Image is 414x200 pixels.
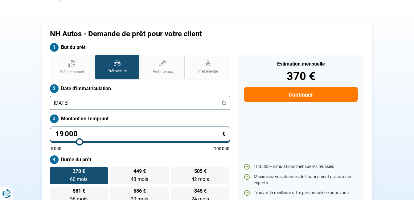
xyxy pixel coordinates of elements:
label: Durée du prêt [50,155,230,164]
span: 449 € [133,169,146,174]
span: 60 mois [70,176,88,182]
span: 845 € [194,189,207,194]
button: Continuer [244,87,358,102]
li: 100.000+ simulations mensuelles réussies [244,164,358,170]
span: 48 mois [131,176,148,182]
span: € [222,131,225,137]
span: Prêt personnel [60,70,84,75]
span: 505 € [194,169,207,174]
span: 686 € [133,189,146,194]
span: Prêt travaux [153,69,173,74]
span: 42 mois [191,176,209,182]
span: 581 € [73,189,85,194]
li: Trouvez la meilleure offre personnalisée pour vous [244,190,358,196]
div: Estimation mensuelle [244,62,358,66]
span: Prêt énergie [198,69,218,74]
label: Montant de l'emprunt [50,114,230,123]
input: jj/mm/aaaa [50,96,230,110]
span: 100 000 [214,146,229,151]
div: 370 € [244,71,358,82]
span: 5 000 [51,146,61,151]
label: Date d'immatriculation [50,84,230,93]
label: But du prêt [50,43,230,52]
li: Maximisez vos chances de financement grâce à nos experts [244,174,358,186]
span: Prêt voiture [108,69,127,74]
h1: NH Autos - Demande de prêt pour votre client [50,30,284,38]
span: 370 € [73,169,85,174]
